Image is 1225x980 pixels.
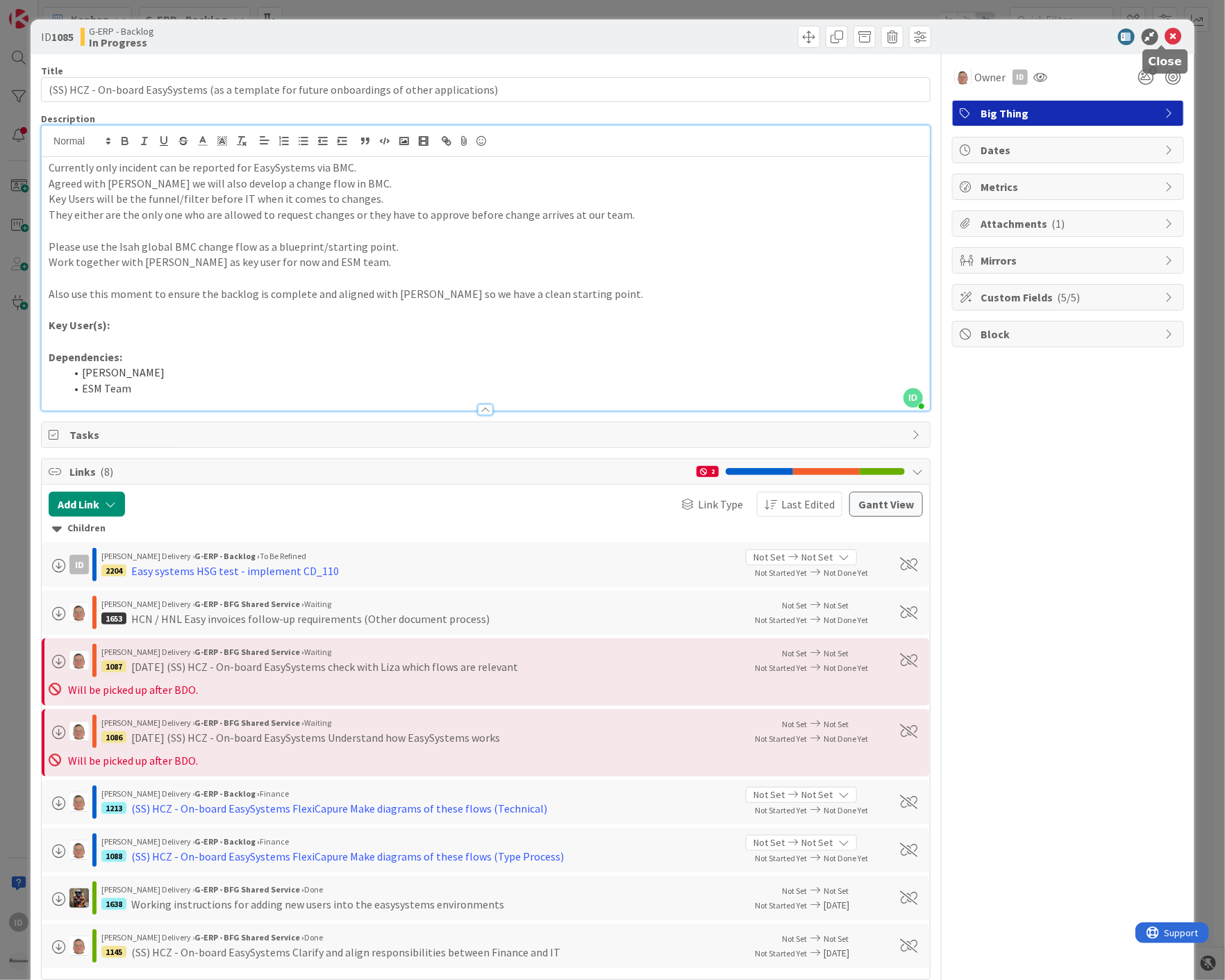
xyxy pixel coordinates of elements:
[131,848,564,865] div: (SS) HCZ - On-board EasySystems FlexiCapure Make diagrams of these flows (Type Process)
[824,946,885,961] span: [DATE]
[49,239,923,255] p: Please use the Isah global BMC change flow as a blueprint/starting point.
[194,932,304,942] b: G-ERP - BFG Shared Service ›
[260,788,289,799] span: Finance
[782,719,807,729] span: Not Set
[755,853,807,863] span: Not Started Yet
[52,521,919,536] div: Children
[41,113,95,125] span: Description
[49,207,923,223] p: They either are the only one who are allowed to request changes or they have to approve before ch...
[304,884,323,895] span: Done
[981,142,1158,158] span: Dates
[755,805,807,815] span: Not Started Yet
[801,788,833,802] span: Not Set
[101,565,126,576] div: 2204
[194,884,304,895] b: G-ERP - BFG Shared Service ›
[101,731,126,743] div: 1086
[260,551,306,561] span: To Be Refined
[194,551,260,561] b: G-ERP - Backlog ›
[49,318,110,332] strong: Key User(s):
[101,647,194,657] span: [PERSON_NAME] Delivery ›
[753,836,785,850] span: Not Set
[101,717,194,728] span: [PERSON_NAME] Delivery ›
[304,599,331,609] span: Waiting
[824,805,868,815] span: Not Done Yet
[101,551,194,561] span: [PERSON_NAME] Delivery ›
[955,69,972,85] img: lD
[1012,69,1028,85] div: ID
[801,550,833,565] span: Not Set
[69,840,89,860] img: lD
[131,611,490,627] div: HCN / HNL Easy invoices follow-up requirements (Other document process)
[131,658,518,675] div: [DATE] (SS) HCZ - On-board EasySystems check with Liza which flows are relevant
[903,388,923,408] span: ID
[194,647,304,657] b: G-ERP - BFG Shared Service ›
[68,754,198,767] span: Will be picked up after BDO.
[824,933,849,944] span: Not Set
[131,896,504,913] div: Working instructions for adding new users into the easysystems environments
[698,496,743,513] span: Link Type
[849,492,923,517] button: Gantt View
[131,944,560,961] div: (SS) HCZ - On-board EasySystems Clarify and align responsibilities between Finance and IT
[69,651,89,670] img: lD
[753,550,785,565] span: Not Set
[755,948,807,958] span: Not Started Yet
[824,853,868,863] span: Not Done Yet
[101,788,194,799] span: [PERSON_NAME] Delivery ›
[981,105,1158,122] span: Big Thing
[101,898,126,910] div: 1638
[49,254,923,270] p: Work together with [PERSON_NAME] as key user for now and ESM team.
[131,800,547,817] div: (SS) HCZ - On-board EasySystems FlexiCapure Make diagrams of these flows (Technical)
[801,836,833,850] span: Not Set
[755,733,807,744] span: Not Started Yet
[101,802,126,814] div: 1213
[782,600,807,611] span: Not Set
[981,289,1158,306] span: Custom Fields
[100,465,113,479] span: ( 8 )
[65,381,923,397] li: ESM Team
[49,191,923,207] p: Key Users will be the funnel/filter before IT when it comes to changes.
[697,466,719,477] div: 2
[101,850,126,862] div: 1088
[781,496,835,513] span: Last Edited
[824,719,849,729] span: Not Set
[69,463,690,480] span: Links
[824,733,868,744] span: Not Done Yet
[69,888,89,908] img: VK
[304,717,331,728] span: Waiting
[782,933,807,944] span: Not Set
[65,365,923,381] li: [PERSON_NAME]
[101,932,194,942] span: [PERSON_NAME] Delivery ›
[101,613,126,624] div: 1653
[101,946,126,958] div: 1145
[69,936,89,956] img: lD
[981,252,1158,269] span: Mirrors
[101,884,194,895] span: [PERSON_NAME] Delivery ›
[51,30,74,44] b: 1085
[755,663,807,673] span: Not Started Yet
[1051,217,1065,231] span: ( 1 )
[194,599,304,609] b: G-ERP - BFG Shared Service ›
[304,932,323,942] span: Done
[981,178,1158,195] span: Metrics
[824,615,868,625] span: Not Done Yet
[49,350,122,364] strong: Dependencies:
[757,492,842,517] button: Last Edited
[824,567,868,578] span: Not Done Yet
[1149,55,1183,68] h5: Close
[41,77,931,102] input: type card name here...
[753,788,785,802] span: Not Set
[824,886,849,896] span: Not Set
[981,326,1158,342] span: Block
[1057,290,1080,304] span: ( 5/5 )
[304,647,331,657] span: Waiting
[824,648,849,658] span: Not Set
[260,836,289,847] span: Finance
[981,215,1158,232] span: Attachments
[974,69,1006,85] span: Owner
[101,599,194,609] span: [PERSON_NAME] Delivery ›
[755,567,807,578] span: Not Started Yet
[69,426,905,443] span: Tasks
[131,563,339,579] div: Easy systems HSG test - implement CD_110
[49,176,923,192] p: Agreed with [PERSON_NAME] we will also develop a change flow in BMC.
[755,900,807,911] span: Not Started Yet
